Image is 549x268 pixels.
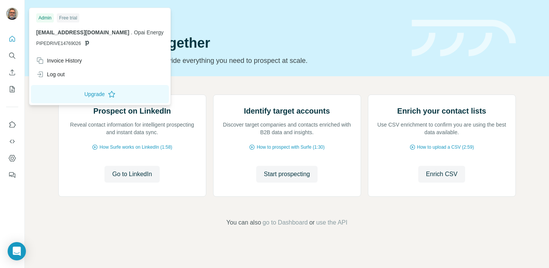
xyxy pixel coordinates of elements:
h2: Enrich your contact lists [397,106,486,116]
button: Dashboard [6,151,18,165]
button: My lists [6,82,18,96]
span: You can also [226,218,261,227]
button: Use Surfe API [6,135,18,148]
div: Log out [36,71,65,78]
span: or [309,218,315,227]
p: Pick your starting point and we’ll provide everything you need to prospect at scale. [58,55,403,66]
span: PIPEDRIVE14769026 [36,40,81,47]
button: Enrich CSV [418,166,465,183]
button: Search [6,49,18,63]
h2: Identify target accounts [244,106,330,116]
button: Upgrade [31,85,169,103]
div: Invoice History [36,57,82,64]
span: [EMAIL_ADDRESS][DOMAIN_NAME] [36,29,129,35]
p: Reveal contact information for intelligent prospecting and instant data sync. [66,121,198,136]
button: use the API [316,218,347,227]
h1: Let’s prospect together [58,35,403,51]
button: Use Surfe on LinkedIn [6,118,18,132]
span: How to upload a CSV (2:59) [417,144,474,151]
span: . [131,29,132,35]
span: Go to LinkedIn [112,170,152,179]
span: Enrich CSV [426,170,457,179]
div: Admin [36,13,54,22]
p: Use CSV enrichment to confirm you are using the best data available. [376,121,508,136]
img: Avatar [6,8,18,20]
p: Discover target companies and contacts enriched with B2B data and insights. [221,121,353,136]
img: banner [412,20,516,57]
button: Feedback [6,168,18,182]
div: Quick start [58,14,403,22]
h2: Prospect on LinkedIn [93,106,171,116]
button: Quick start [6,32,18,46]
span: Opai Energy [134,29,164,35]
div: Open Intercom Messenger [8,242,26,260]
button: go to Dashboard [263,218,308,227]
button: Enrich CSV [6,66,18,79]
button: Go to LinkedIn [104,166,159,183]
button: Start prospecting [256,166,318,183]
div: Free trial [57,13,79,22]
span: Start prospecting [264,170,310,179]
span: How Surfe works on LinkedIn (1:58) [100,144,172,151]
span: How to prospect with Surfe (1:30) [257,144,324,151]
